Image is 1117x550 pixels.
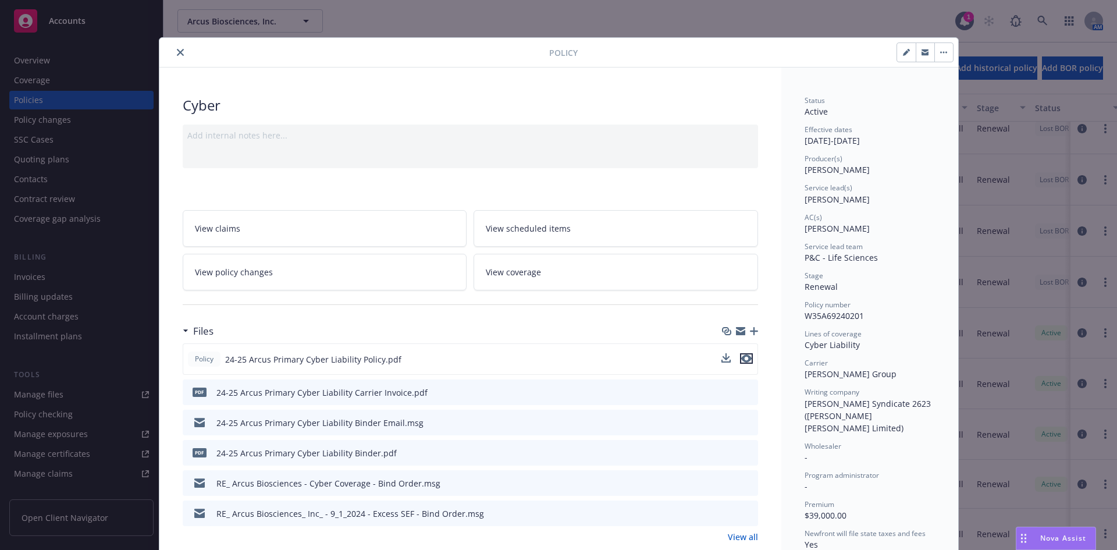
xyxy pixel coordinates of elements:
button: download file [724,417,734,429]
div: 24-25 Arcus Primary Cyber Liability Carrier Invoice.pdf [216,386,428,399]
a: View scheduled items [474,210,758,247]
div: RE_ Arcus Biosciences - Cyber Coverage - Bind Order.msg [216,477,440,489]
span: $39,000.00 [805,510,846,521]
div: Cyber [183,95,758,115]
span: W35A69240201 [805,310,864,321]
span: Status [805,95,825,105]
span: Stage [805,271,823,281]
button: preview file [743,508,753,520]
div: 24-25 Arcus Primary Cyber Liability Binder.pdf [216,447,397,459]
span: [PERSON_NAME] [805,194,870,205]
button: preview file [743,477,753,489]
div: Add internal notes here... [187,129,753,141]
span: P&C - Life Sciences [805,252,878,263]
button: preview file [743,447,753,459]
span: Newfront will file state taxes and fees [805,528,926,538]
span: Active [805,106,828,117]
div: [DATE] - [DATE] [805,125,935,147]
button: download file [724,508,734,520]
span: Nova Assist [1040,533,1086,543]
span: Renewal [805,281,838,292]
span: Wholesaler [805,441,841,451]
button: download file [724,477,734,489]
span: View scheduled items [486,222,571,235]
span: Premium [805,499,834,509]
span: View claims [195,222,240,235]
span: Policy number [805,300,851,310]
span: pdf [193,448,207,457]
span: - [805,481,807,492]
div: RE_ Arcus Biosciences_ Inc_ - 9_1_2024 - Excess SEF - Bind Order.msg [216,508,484,520]
span: Service lead(s) [805,183,852,193]
a: View coverage [474,254,758,290]
span: Effective dates [805,125,852,134]
button: Nova Assist [1016,527,1096,550]
a: View claims [183,210,467,247]
a: View policy changes [183,254,467,290]
a: View all [728,531,758,543]
span: Lines of coverage [805,329,862,339]
span: [PERSON_NAME] [805,223,870,234]
button: preview file [743,417,753,429]
span: Yes [805,539,818,550]
button: preview file [740,353,753,366]
span: Policy [549,47,578,59]
span: [PERSON_NAME] Group [805,368,897,379]
span: View policy changes [195,266,273,278]
span: - [805,452,807,463]
span: AC(s) [805,212,822,222]
span: View coverage [486,266,541,278]
div: Drag to move [1016,527,1031,549]
span: Carrier [805,358,828,368]
button: preview file [740,353,753,364]
div: 24-25 Arcus Primary Cyber Liability Binder Email.msg [216,417,424,429]
span: pdf [193,388,207,396]
button: download file [721,353,731,366]
span: Service lead team [805,242,863,251]
button: download file [724,386,734,399]
div: Files [183,324,214,339]
button: download file [721,353,731,363]
button: close [173,45,187,59]
span: Producer(s) [805,154,842,164]
button: download file [724,447,734,459]
span: Policy [193,354,216,364]
h3: Files [193,324,214,339]
button: preview file [743,386,753,399]
span: Writing company [805,387,859,397]
span: [PERSON_NAME] [805,164,870,175]
span: 24-25 Arcus Primary Cyber Liability Policy.pdf [225,353,401,366]
span: [PERSON_NAME] Syndicate 2623 ([PERSON_NAME] [PERSON_NAME] Limited) [805,398,933,434]
span: Cyber Liability [805,339,860,350]
span: Program administrator [805,470,879,480]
